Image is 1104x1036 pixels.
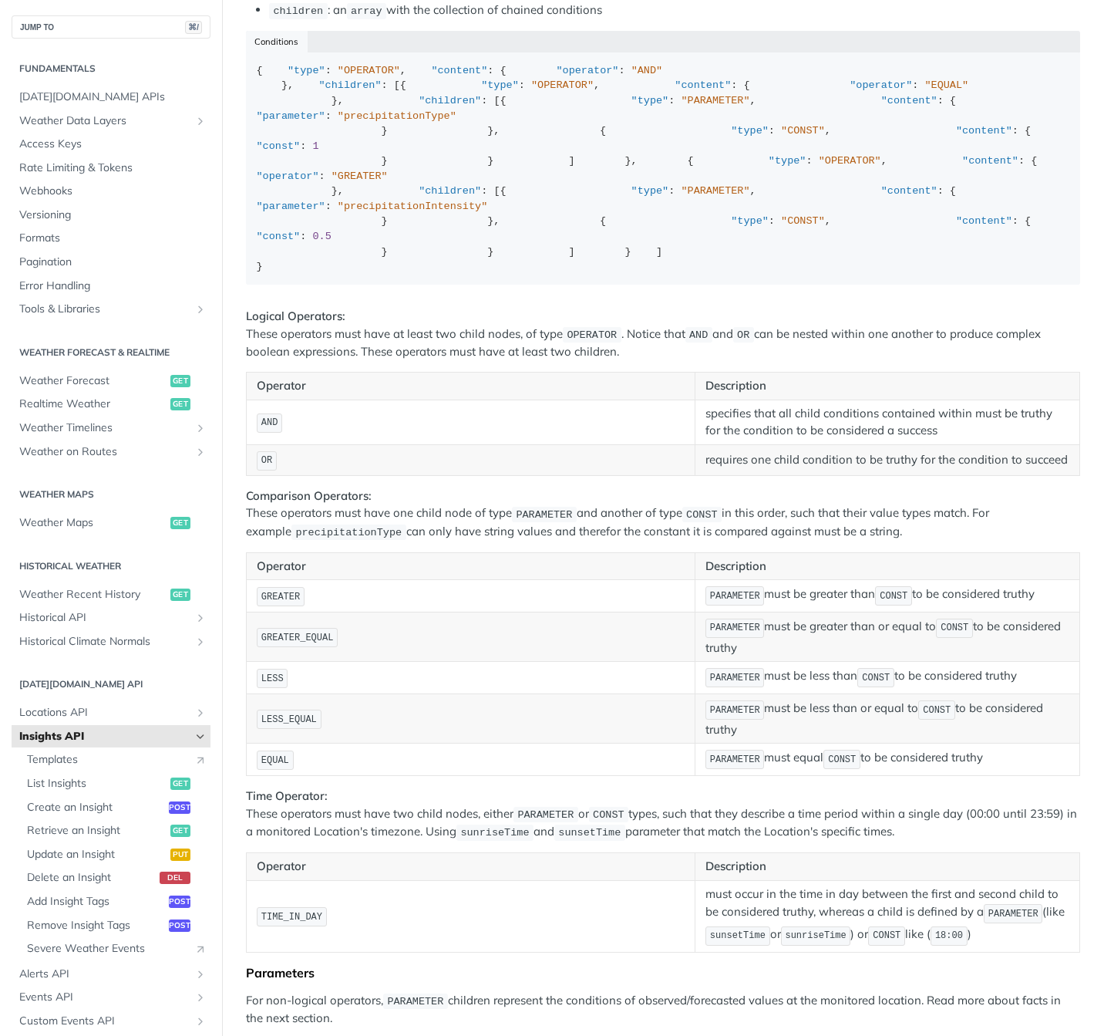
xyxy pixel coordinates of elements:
[695,662,1080,694] td: must be less than to be considered truthy
[261,592,300,602] span: GREATER
[12,511,210,535] a: Weather Mapsget
[695,853,1080,881] th: Description
[295,527,402,538] span: precipitationType
[247,373,695,400] th: Operator
[27,847,167,862] span: Update an Insight
[312,231,331,242] span: 0.5
[12,346,210,359] h2: Weather Forecast & realtime
[12,606,210,629] a: Historical APIShow subpages for Historical API
[12,298,210,321] a: Tools & LibrariesShow subpages for Tools & Libraries
[19,610,190,626] span: Historical API
[351,5,382,17] span: array
[962,155,1018,167] span: "content"
[19,729,190,744] span: Insights API
[261,673,284,684] span: LESS
[12,417,210,440] a: Weather TimelinesShow subpages for Weather Timelines
[12,251,210,274] a: Pagination
[19,914,210,937] a: Remove Insight Tagspost
[261,714,317,725] span: LESS_EQUAL
[12,86,210,109] a: [DATE][DOMAIN_NAME] APIs
[12,963,210,986] a: Alerts APIShow subpages for Alerts API
[19,843,210,866] a: Update an Insightput
[19,208,207,223] span: Versioning
[12,630,210,653] a: Historical Climate NormalsShow subpages for Historical Climate Normals
[956,215,1012,227] span: "content"
[731,215,769,227] span: "type"
[19,278,207,294] span: Error Handling
[27,752,187,768] span: Templates
[169,920,190,932] span: post
[862,673,890,683] span: CONST
[695,612,1080,662] td: must be greater than or equal to to be considered truthy
[19,634,190,650] span: Historical Climate Normals
[710,591,760,602] span: PARAMETER
[19,373,167,389] span: Weather Forecast
[731,125,769,137] span: "type"
[246,788,328,803] strong: Time Operator:
[338,201,487,212] span: "precipitationIntensity"
[593,809,624,821] span: CONST
[257,170,319,182] span: "operator"
[246,965,1080,980] div: Parameters
[19,705,190,720] span: Locations API
[12,440,210,464] a: Weather on RoutesShow subpages for Weather on Routes
[710,930,766,941] span: sunsetTime
[247,853,695,881] th: Operator
[12,559,210,573] h2: Historical Weather
[261,912,322,923] span: TIME_IN_DAY
[19,748,210,771] a: TemplatesLink
[19,796,210,819] a: Create an Insightpost
[12,110,210,133] a: Weather Data LayersShow subpages for Weather Data Layers
[935,930,963,941] span: 18:00
[988,909,1038,920] span: PARAMETER
[19,444,190,460] span: Weather on Routes
[12,275,210,298] a: Error Handling
[19,587,167,602] span: Weather Recent History
[828,754,856,765] span: CONST
[12,393,210,416] a: Realtime Weatherget
[419,185,481,197] span: "children"
[261,417,278,428] span: AND
[194,612,207,624] button: Show subpages for Historical API
[12,62,210,76] h2: Fundamentals
[261,455,272,466] span: OR
[246,788,1080,841] p: These operators must have two child nodes, either or types, such that they describe a time period...
[556,65,618,76] span: "operator"
[338,65,400,76] span: "OPERATOR"
[185,21,202,34] span: ⌘/
[19,420,190,436] span: Weather Timelines
[12,583,210,606] a: Weather Recent Historyget
[194,115,207,127] button: Show subpages for Weather Data Layers
[19,302,190,317] span: Tools & Libraries
[689,329,708,341] span: AND
[681,95,749,106] span: "PARAMETER"
[194,943,207,955] i: Link
[19,819,210,842] a: Retrieve an Insightget
[873,930,900,941] span: CONST
[695,744,1080,776] td: must equal to be considered truthy
[27,941,187,957] span: Severe Weather Events
[881,185,937,197] span: "content"
[19,231,207,246] span: Formats
[880,591,907,602] span: CONST
[194,731,207,743] button: Hide subpages for Insights API
[419,95,481,106] span: "children"
[169,896,190,908] span: post
[170,398,190,410] span: get
[261,755,289,766] span: EQUAL
[631,65,663,76] span: "AND"
[481,79,519,91] span: "type"
[19,89,207,105] span: [DATE][DOMAIN_NAME] APIs
[12,986,210,1009] a: Events APIShow subpages for Events API
[170,517,190,529] span: get
[460,827,529,839] span: sunriseTime
[12,204,210,227] a: Versioning
[710,623,760,633] span: PARAMETER
[194,446,207,458] button: Show subpages for Weather on Routes
[387,996,443,1007] span: PARAMETER
[170,849,190,861] span: put
[431,65,487,76] span: "content"
[194,303,207,316] button: Show subpages for Tools & Libraries
[19,890,210,913] a: Add Insight Tagspost
[19,937,210,960] a: Severe Weather EventsLink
